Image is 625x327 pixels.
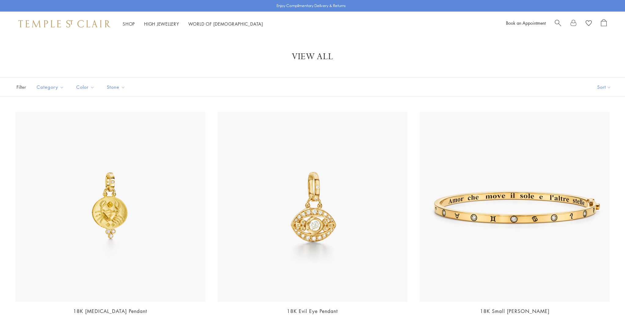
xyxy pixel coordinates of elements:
[586,19,592,28] a: View Wishlist
[287,308,338,314] a: 18K Evil Eye Pendant
[420,112,610,302] img: B71825-ASTRIDSM
[188,21,263,27] a: World of [DEMOGRAPHIC_DATA]World of [DEMOGRAPHIC_DATA]
[480,308,550,314] a: 18K Small [PERSON_NAME]
[104,83,130,91] span: Stone
[276,3,346,9] p: Enjoy Complimentary Delivery & Returns
[102,80,130,94] button: Stone
[123,21,135,27] a: ShopShop
[583,78,625,96] button: Show sort by
[218,112,408,302] img: 18K Evil Eye Pendant
[34,83,69,91] span: Category
[18,20,110,27] img: Temple St. Clair
[555,19,561,28] a: Search
[594,298,619,321] iframe: Gorgias live chat messenger
[72,80,99,94] button: Color
[601,19,607,28] a: Open Shopping Bag
[144,21,179,27] a: High JewelleryHigh Jewellery
[24,51,601,62] h1: View All
[506,20,546,26] a: Book an Appointment
[123,20,263,28] nav: Main navigation
[15,112,205,302] img: 18K Cancer Pendant
[73,83,99,91] span: Color
[73,308,147,314] a: 18K [MEDICAL_DATA] Pendant
[32,80,69,94] button: Category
